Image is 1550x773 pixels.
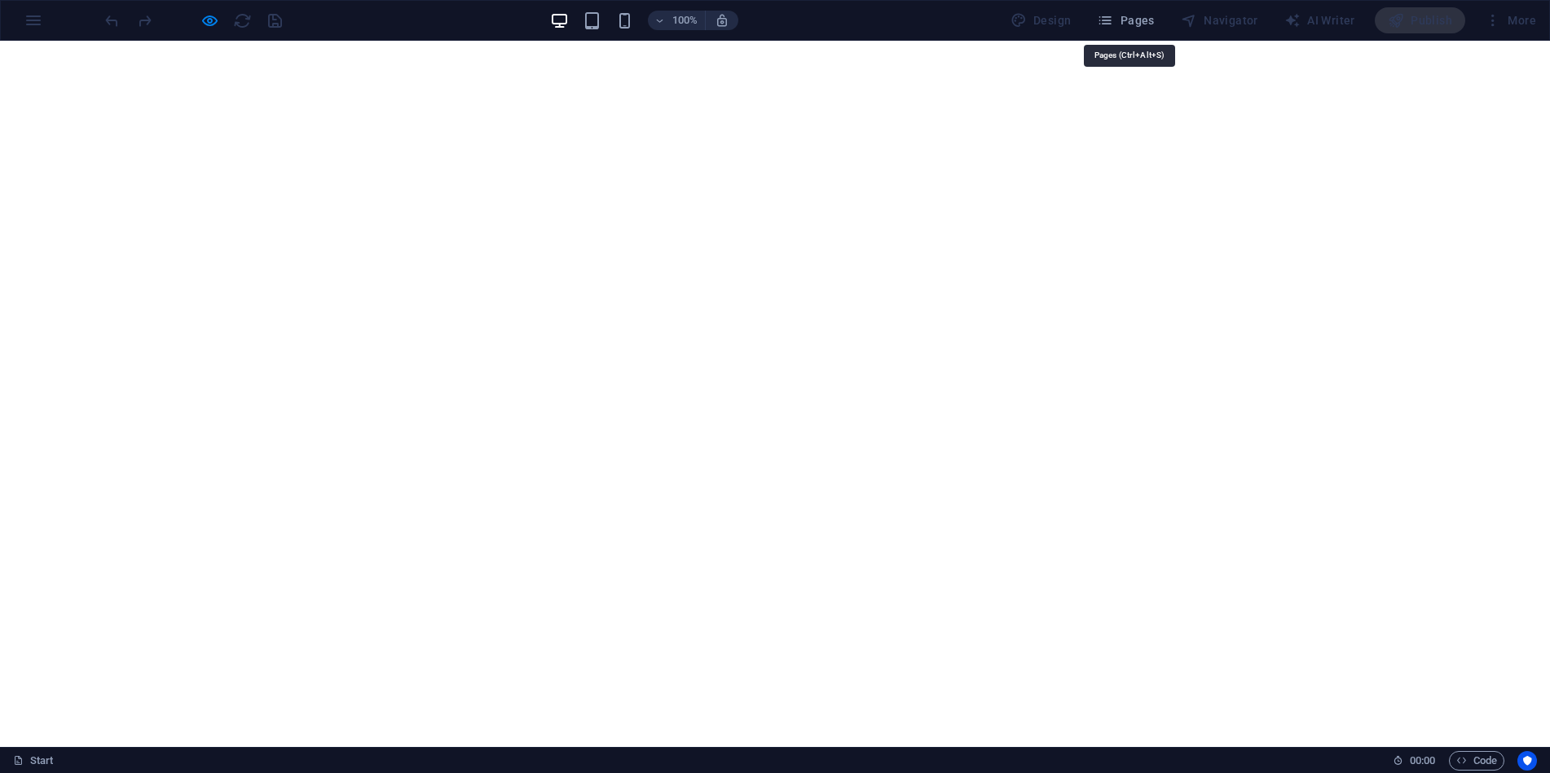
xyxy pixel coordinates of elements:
button: Code [1449,751,1504,771]
h6: 100% [672,11,698,30]
i: On resize automatically adjust zoom level to fit chosen device. [715,13,729,28]
a: Click to cancel selection. Double-click to open Pages [13,751,54,771]
button: Pages [1090,7,1160,33]
span: Pages [1097,12,1154,29]
button: Usercentrics [1517,751,1537,771]
button: 100% [648,11,706,30]
span: 00 00 [1410,751,1435,771]
span: : [1421,754,1424,766]
h6: Session time [1393,751,1436,771]
span: Code [1456,751,1497,771]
